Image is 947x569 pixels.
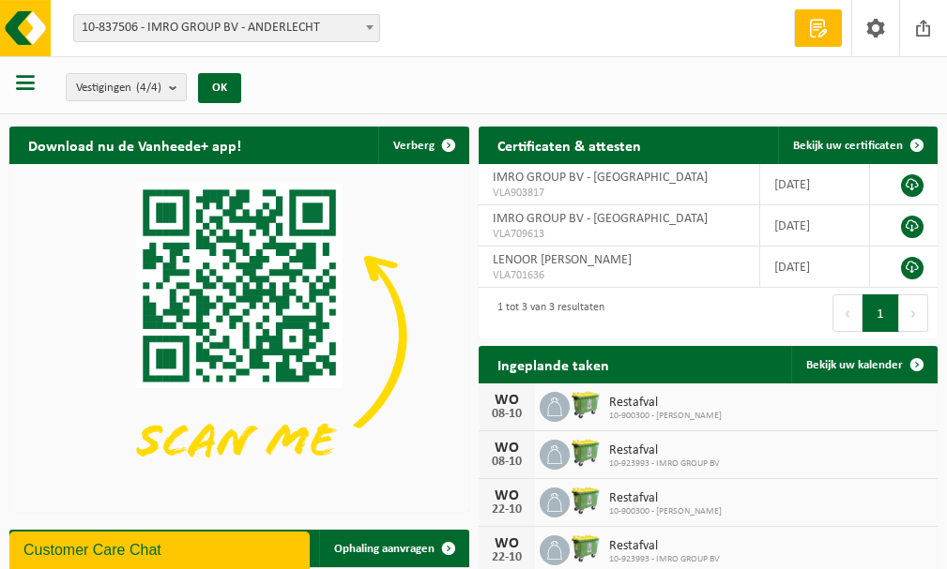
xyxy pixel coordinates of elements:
[493,171,708,185] span: IMRO GROUP BV - [GEOGRAPHIC_DATA]
[479,346,628,382] h2: Ingeplande taken
[609,396,722,411] span: Restafval
[760,164,870,205] td: [DATE]
[488,536,526,551] div: WO
[570,389,602,421] img: WB-0660-HPE-GN-50
[863,294,899,332] button: 1
[570,485,602,517] img: WB-0660-HPE-GN-50
[791,346,936,383] a: Bekijk uw kalender
[488,456,526,469] div: 08-10
[73,14,380,42] span: 10-837506 - IMRO GROUP BV - ANDERLECHT
[488,408,526,421] div: 08-10
[832,294,863,332] button: Previous
[9,164,469,508] img: Download de VHEPlus App
[778,127,936,164] a: Bekijk uw certificaten
[806,359,903,371] span: Bekijk uw kalender
[609,491,722,506] span: Restafval
[493,227,745,242] span: VLA709613
[66,73,187,101] button: Vestigingen(4/4)
[319,530,467,567] a: Ophaling aanvragen
[488,551,526,564] div: 22-10
[136,82,161,94] count: (4/4)
[198,73,241,103] button: OK
[609,539,720,554] span: Restafval
[9,528,313,569] iframe: chat widget
[760,205,870,247] td: [DATE]
[479,127,660,163] h2: Certificaten & attesten
[493,253,632,267] span: LENOOR [PERSON_NAME]
[609,458,720,470] span: 10-923993 - IMRO GROUP BV
[570,532,602,564] img: WB-0660-HPE-GN-50
[488,488,526,503] div: WO
[609,411,722,422] span: 10-900300 - [PERSON_NAME]
[488,292,604,334] div: 1 tot 3 van 3 resultaten
[609,506,722,517] span: 10-900300 - [PERSON_NAME]
[493,268,745,283] span: VLA701636
[493,212,708,226] span: IMRO GROUP BV - [GEOGRAPHIC_DATA]
[570,437,602,469] img: WB-0660-HPE-GN-50
[760,247,870,288] td: [DATE]
[609,443,720,458] span: Restafval
[488,503,526,517] div: 22-10
[76,74,161,102] span: Vestigingen
[378,127,467,164] button: Verberg
[488,393,526,408] div: WO
[793,140,903,152] span: Bekijk uw certificaten
[393,140,435,152] span: Verberg
[488,441,526,456] div: WO
[899,294,928,332] button: Next
[493,186,745,201] span: VLA903817
[334,543,435,555] span: Ophaling aanvragen
[74,15,379,41] span: 10-837506 - IMRO GROUP BV - ANDERLECHT
[609,554,720,565] span: 10-923993 - IMRO GROUP BV
[9,127,260,163] h2: Download nu de Vanheede+ app!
